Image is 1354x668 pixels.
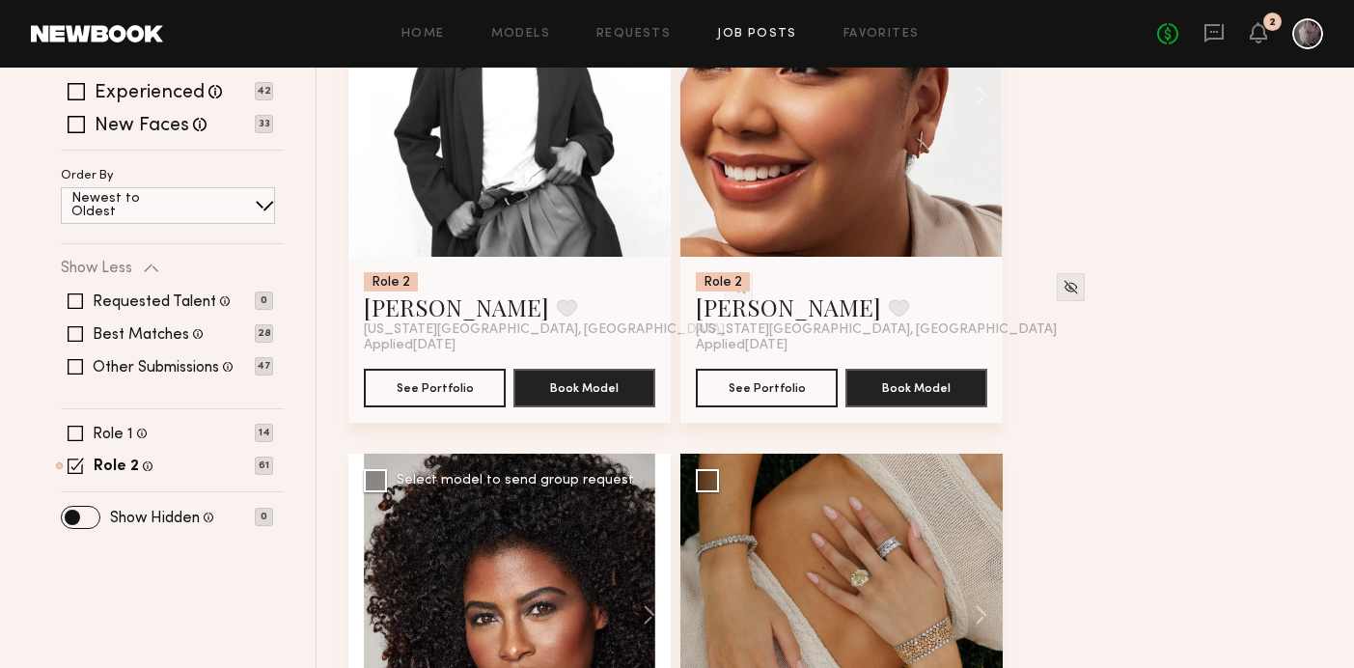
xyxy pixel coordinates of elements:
p: 61 [255,457,273,475]
p: 14 [255,424,273,442]
p: Order By [61,170,114,182]
label: Experienced [95,84,205,103]
p: 42 [255,82,273,100]
div: Role 2 [364,272,418,292]
p: 0 [255,508,273,526]
p: Newest to Oldest [71,192,186,219]
button: Book Model [513,369,655,407]
label: Other Submissions [93,360,219,376]
label: Requested Talent [93,294,216,310]
a: Models [491,28,550,41]
a: [PERSON_NAME] [364,292,549,322]
span: [US_STATE][GEOGRAPHIC_DATA], [GEOGRAPHIC_DATA] [696,322,1057,338]
button: See Portfolio [696,369,838,407]
label: Role 1 [93,427,133,442]
label: Role 2 [94,459,139,475]
p: 47 [255,357,273,376]
div: 2 [1269,17,1276,28]
button: Book Model [845,369,987,407]
p: 0 [255,292,273,310]
div: Applied [DATE] [364,338,655,353]
div: Applied [DATE] [696,338,987,353]
label: New Faces [95,117,189,136]
p: Show Less [61,261,132,276]
a: Book Model [513,378,655,395]
a: Favorites [843,28,920,41]
label: Best Matches [93,327,189,343]
div: Role 2 [696,272,750,292]
a: [PERSON_NAME] [696,292,881,322]
span: [US_STATE][GEOGRAPHIC_DATA], [GEOGRAPHIC_DATA] [364,322,725,338]
button: See Portfolio [364,369,506,407]
a: Job Posts [717,28,797,41]
p: 33 [255,115,273,133]
div: Select model to send group request [397,474,634,487]
img: Unhide Model [1063,279,1079,295]
p: 28 [255,324,273,343]
a: Requests [596,28,671,41]
label: Show Hidden [110,511,200,526]
a: Home [401,28,445,41]
a: Book Model [845,378,987,395]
